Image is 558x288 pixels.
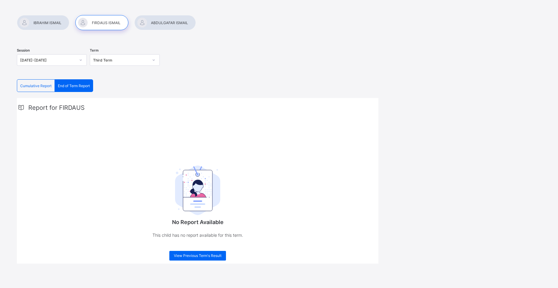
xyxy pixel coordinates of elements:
[137,231,258,239] p: This child has no report available for this term.
[58,84,90,88] span: End of Term Report
[28,104,85,111] span: Report for FIRDAUS
[17,48,30,52] span: Session
[93,58,149,62] div: Third Term
[137,219,258,225] p: No Report Available
[20,58,76,62] div: [DATE]-[DATE]
[20,84,52,88] span: Cumulative Report
[90,48,99,52] span: Term
[174,253,221,258] span: View Previous Term's Result
[137,149,258,251] div: No Report Available
[175,166,220,215] img: student.207b5acb3037b72b59086e8b1a17b1d0.svg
